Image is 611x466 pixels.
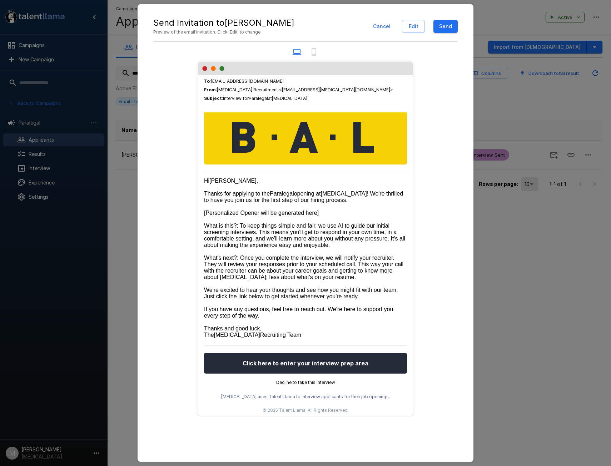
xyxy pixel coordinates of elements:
[153,17,294,29] h5: Send Invitation to [PERSON_NAME]
[321,191,367,197] span: [MEDICAL_DATA]
[204,191,405,203] span: ! We're thrilled to have you join us for the first step of our hiring process.
[204,306,395,319] span: If you have any questions, feel free to reach out. We're here to support you every step of the way.
[204,332,214,338] span: The
[214,332,260,338] span: [MEDICAL_DATA]
[204,325,262,331] span: Thanks and good luck,
[433,20,458,33] button: Send
[204,95,307,102] span: :
[204,393,407,400] p: [MEDICAL_DATA] uses Talent Llama to interview applicants for their job openings.
[257,178,258,184] span: ,
[204,78,210,84] b: To
[204,287,399,299] span: We're excited to hear your thoughts and see how you might fit with our team. Just click the link ...
[260,332,301,338] span: Recruiting Team
[204,210,319,216] span: [Personalized Opener will be generated here]
[268,96,272,101] span: at
[204,86,393,93] span: : [MEDICAL_DATA] Recruitment <[EMAIL_ADDRESS][MEDICAL_DATA][DOMAIN_NAME]>
[204,112,407,163] img: Talent Llama
[270,191,294,197] span: Paralegal
[204,407,407,413] p: © 2025 Talent Llama. All Rights Reserved.
[209,178,257,184] span: [PERSON_NAME]
[402,20,425,33] button: Edit
[204,379,407,386] p: Decline to take this interview
[223,96,249,101] span: Interview for
[204,353,407,374] button: Click here to enter your interview prep area
[370,20,393,33] button: Cancel
[153,29,294,36] span: Preview of the email invitation. Click 'Edit' to change.
[294,191,321,197] span: opening at
[204,96,222,101] b: Subject
[204,255,405,280] span: What's next?: Once you complete the interview, we will notify your recruiter. They will review yo...
[204,191,270,197] span: Thanks for applying to the
[204,178,209,184] span: Hi
[204,78,407,85] span: : [EMAIL_ADDRESS][DOMAIN_NAME]
[204,87,216,92] b: From
[272,96,307,101] span: [MEDICAL_DATA]
[204,223,407,248] span: What is this?: To keep things simple and fair, we use AI to guide our initial screening interview...
[249,96,268,101] span: Paralegal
